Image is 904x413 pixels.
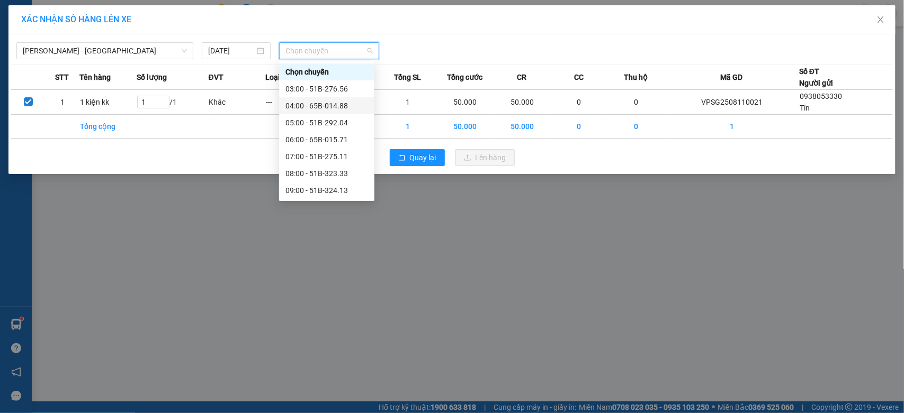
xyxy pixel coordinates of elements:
div: 04:00 - 65B-014.88 [285,100,368,112]
span: CC [574,71,584,83]
img: logo [5,27,30,59]
span: Tên hàng [79,71,111,83]
td: Khác [209,90,266,115]
span: rollback [398,154,406,162]
span: 1900 8181 [32,60,63,68]
div: 03:00 - 51B-276.56 [285,83,368,95]
span: CR [517,71,526,83]
div: 09:00 - 51B-324.13 [285,185,368,196]
span: Số lượng [137,71,167,83]
button: Close [866,5,896,35]
div: Số ĐT Người gửi [799,66,833,89]
span: Hồ Chí Minh - Cần Thơ [23,43,187,59]
span: Tổng cước [447,71,482,83]
span: ĐVT [209,71,223,83]
button: uploadLên hàng [455,149,515,166]
td: --- [265,90,323,115]
input: 11/08/2025 [208,45,255,57]
td: / 1 [137,90,209,115]
div: 08:00 - 51B-323.33 [285,168,368,179]
td: 50.000 [436,90,494,115]
td: 1 [380,115,437,139]
span: down [160,102,167,108]
div: 06:00 - 65B-015.71 [285,134,368,145]
button: rollbackQuay lại [390,149,445,166]
td: 50.000 [494,90,551,115]
span: Mã GD [721,71,743,83]
span: Thu hộ [624,71,648,83]
span: 0938053330 [800,92,842,100]
span: up [160,97,167,103]
td: 0 [551,90,608,115]
span: close [876,15,885,24]
td: Tổng cộng [79,115,137,139]
td: 1 [665,115,799,139]
td: VPSG2508110021 [665,90,799,115]
span: [PERSON_NAME] [32,7,96,17]
span: XÁC NHẬN SỐ HÀNG LÊN XE [21,14,131,24]
div: 05:00 - 51B-292.04 [285,117,368,129]
span: Increase Value [157,96,169,102]
span: Loại hàng [265,71,299,83]
td: 1 [46,90,80,115]
td: 0 [607,115,665,139]
td: 1 [380,90,437,115]
td: 50.000 [436,115,494,139]
td: 1 kiện kk [79,90,137,115]
span: E11, Đường số 8, Khu dân cư Nông [GEOGRAPHIC_DATA], Kv.[GEOGRAPHIC_DATA], [GEOGRAPHIC_DATA] [32,19,113,58]
span: Decrease Value [157,102,169,108]
td: 0 [551,115,608,139]
div: Chọn chuyến [279,63,374,80]
span: Quay lại [410,152,436,163]
td: 50.000 [494,115,551,139]
span: GỬI KHÁCH HÀNG [115,36,223,51]
span: Tổng SL [395,71,422,83]
span: STT [55,71,69,83]
div: Chọn chuyến [285,66,368,78]
td: 0 [607,90,665,115]
div: 07:00 - 51B-275.11 [285,151,368,162]
span: Tín [800,104,810,112]
span: Chọn chuyến [285,43,372,59]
